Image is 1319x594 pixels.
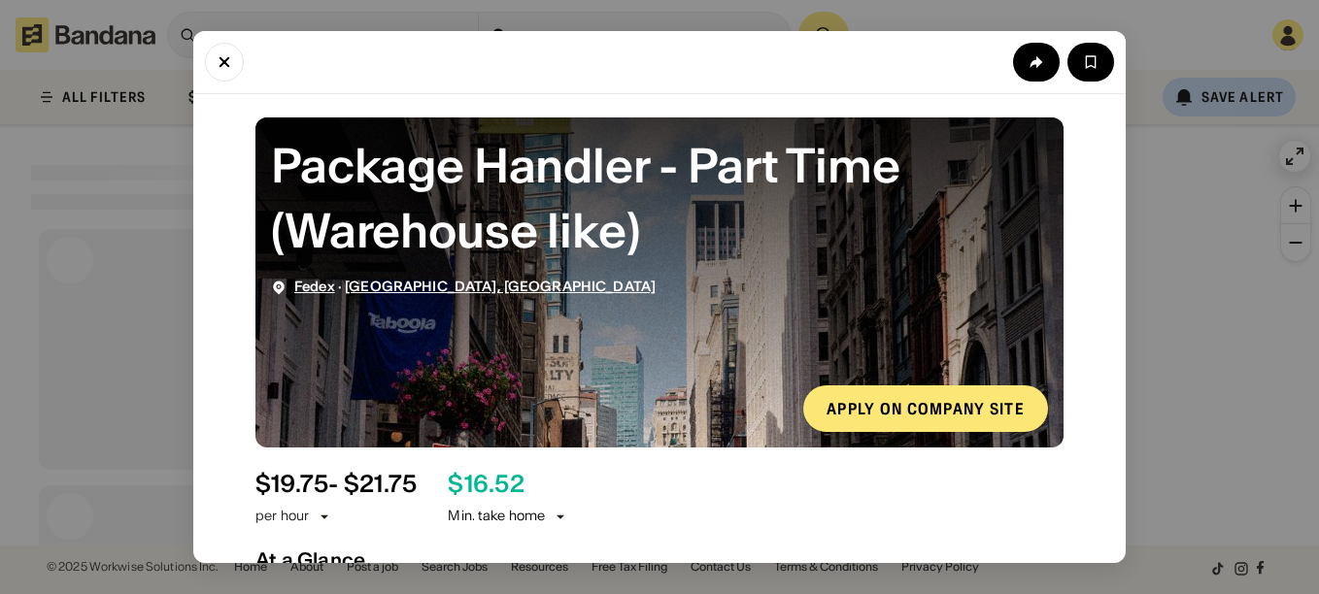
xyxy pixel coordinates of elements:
[294,279,656,295] div: ·
[205,43,244,82] button: Close
[803,385,1048,432] a: Apply on company site
[255,471,417,499] div: $ 19.75 - $21.75
[827,401,1025,416] div: Apply on company site
[448,471,524,499] div: $ 16.52
[448,507,568,526] div: Min. take home
[345,278,656,295] a: [GEOGRAPHIC_DATA], [GEOGRAPHIC_DATA]
[294,278,335,295] a: Fedex
[255,507,309,526] div: per hour
[255,548,1064,572] div: At a Glance
[271,133,1048,263] div: Package Handler - Part Time (Warehouse like)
